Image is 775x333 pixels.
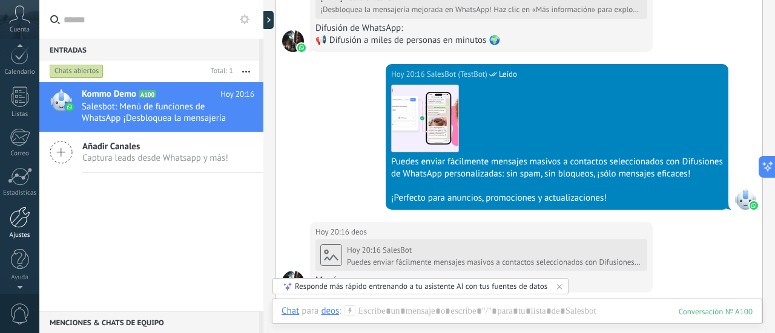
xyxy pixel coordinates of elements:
span: Leído [499,68,517,80]
span: SalesBot [383,245,412,255]
div: Hoy 20:16 [315,226,351,238]
div: Ayuda [2,274,38,282]
div: Puedes enviar fácilmente mensajes masivos a contactos seleccionados con Difusiones de WhatsApp pe... [347,257,642,267]
div: Listas [2,111,38,118]
span: deos [282,271,304,293]
div: Correo [2,150,38,158]
span: : [339,305,341,317]
span: para [302,305,318,317]
div: Responde más rápido entrenando a tu asistente AI con tus fuentes de datos [295,281,547,291]
div: ¡Desbloquea la mensajería mejorada en WhatsApp! Haz clic en «Más información» para explorar las f... [320,5,639,15]
span: Cuenta [10,26,30,34]
div: Difusión de WhatsApp: [315,22,647,34]
img: waba.svg [750,201,758,210]
div: Mostrar [262,11,274,29]
div: Menciones & Chats de equipo [39,311,259,333]
div: Chats abiertos [50,64,104,79]
div: 📢 Difusión a miles de personas en minutos 🌍 [315,34,647,47]
div: Entradas [39,39,259,60]
span: Salesbot: Menú de funciones de WhatsApp ¡Desbloquea la mensajería mejorada en WhatsApp! Haz clic ... [82,101,231,124]
div: deos [321,305,339,316]
span: Kommo Demo [82,88,136,100]
span: deos [282,30,304,52]
span: Hoy 20:16 [220,88,254,100]
img: waba.svg [297,44,306,52]
div: 100 [679,306,753,317]
div: Hoy 20:16 [347,245,383,255]
span: SalesBot [734,188,756,210]
div: Calendario [2,68,38,76]
div: Total: 1 [206,65,233,77]
span: Añadir Canales [82,141,228,152]
span: A100 [139,90,156,98]
img: fe247ae3-6c54-4758-9548-83f34e1a6578 [392,85,458,152]
div: Puedes enviar fácilmente mensajes masivos a contactos seleccionados con Difusiones de WhatsApp pe... [391,156,723,180]
div: ¡Perfecto para anuncios, promociones y actualizaciones! [391,192,723,204]
div: Ajustes [2,231,38,239]
img: waba.svg [65,103,74,111]
div: Menú [315,274,647,286]
a: Kommo Demo A100 Hoy 20:16 Salesbot: Menú de funciones de WhatsApp ¡Desbloquea la mensajería mejor... [39,82,263,132]
span: deos [351,226,367,238]
span: SalesBot (TestBot) [427,68,487,80]
div: Estadísticas [2,189,38,197]
div: Hoy 20:16 [391,68,427,80]
span: Captura leads desde Whatsapp y más! [82,152,228,164]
